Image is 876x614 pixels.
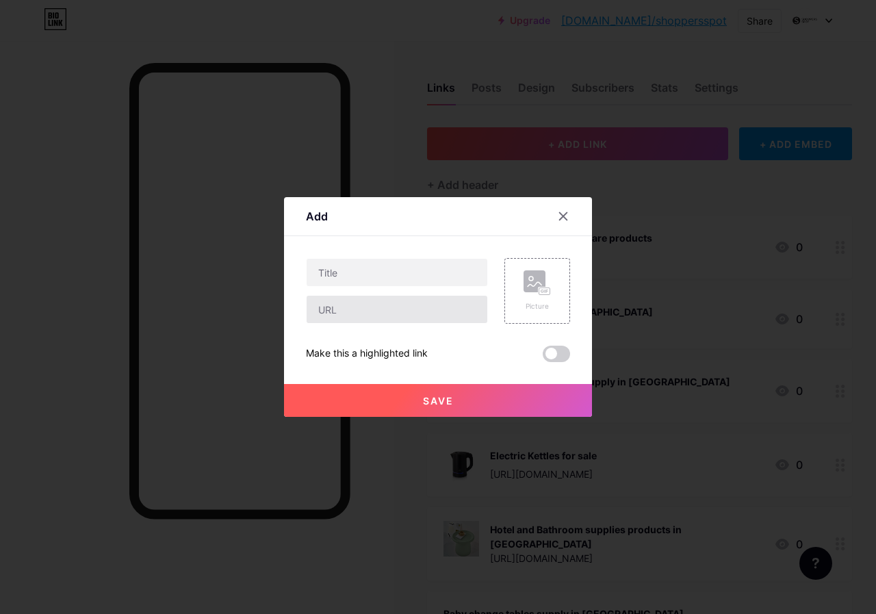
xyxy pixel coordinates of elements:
[307,296,487,323] input: URL
[306,346,428,362] div: Make this a highlighted link
[524,301,551,311] div: Picture
[284,384,592,417] button: Save
[423,395,454,407] span: Save
[306,208,328,225] div: Add
[307,259,487,286] input: Title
